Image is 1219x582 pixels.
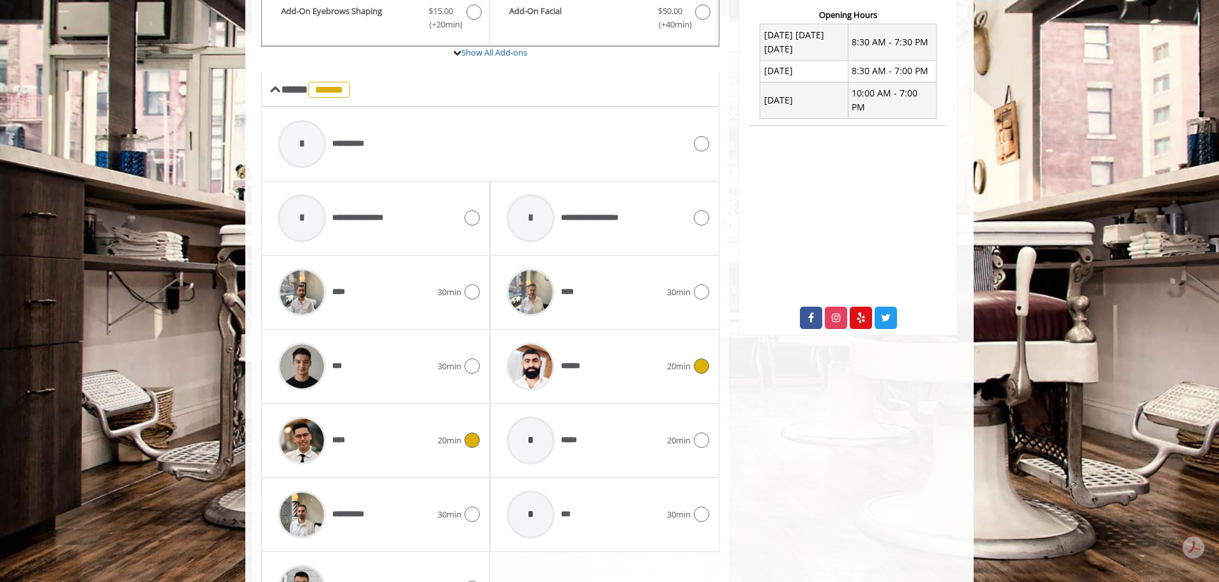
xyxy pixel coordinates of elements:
[429,4,453,18] span: $15.00
[667,286,691,299] span: 30min
[422,18,460,31] span: (+20min )
[509,4,645,31] b: Add-On Facial
[760,60,848,82] td: [DATE]
[281,4,416,31] b: Add-On Eyebrows Shaping
[750,10,946,19] h3: Opening Hours
[760,24,848,61] td: [DATE] [DATE] [DATE]
[438,434,461,447] span: 20min
[848,60,936,82] td: 8:30 AM - 7:00 PM
[438,508,461,521] span: 30min
[438,286,461,299] span: 30min
[848,24,936,61] td: 8:30 AM - 7:30 PM
[667,360,691,373] span: 20min
[658,4,682,18] span: $50.00
[848,82,936,119] td: 10:00 AM - 7:00 PM
[667,508,691,521] span: 30min
[438,360,461,373] span: 30min
[667,434,691,447] span: 20min
[268,4,483,34] label: Add-On Eyebrows Shaping
[496,4,712,34] label: Add-On Facial
[651,18,689,31] span: (+40min )
[760,82,848,119] td: [DATE]
[461,47,527,58] a: Show All Add-ons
